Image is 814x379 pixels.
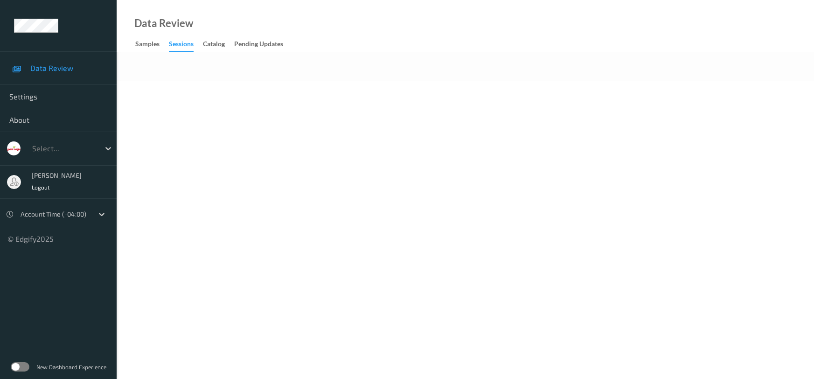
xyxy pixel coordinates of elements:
div: Data Review [134,19,193,28]
a: Sessions [169,38,203,52]
a: Pending Updates [234,38,292,51]
div: Samples [135,39,160,51]
a: Samples [135,38,169,51]
div: Sessions [169,39,194,52]
a: Catalog [203,38,234,51]
div: Pending Updates [234,39,283,51]
div: Catalog [203,39,225,51]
